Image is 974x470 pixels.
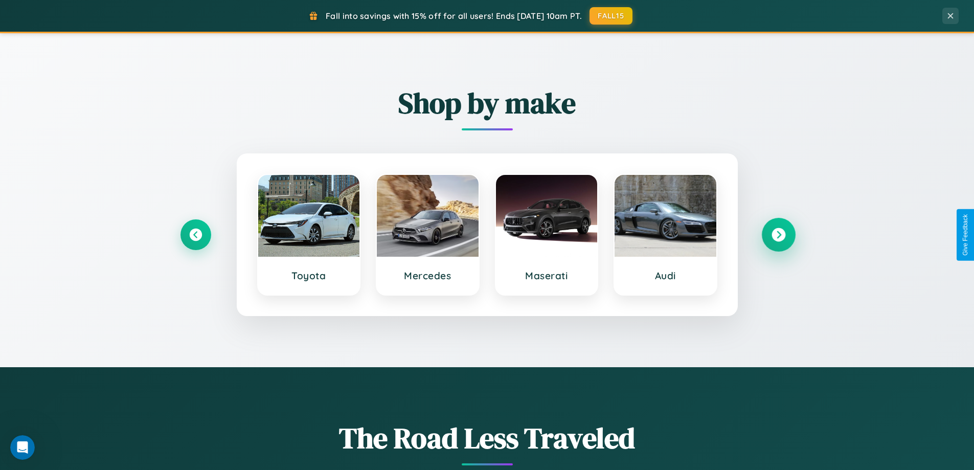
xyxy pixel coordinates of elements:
[590,7,632,25] button: FALL15
[180,418,794,458] h1: The Road Less Traveled
[962,214,969,256] div: Give Feedback
[506,270,587,282] h3: Maserati
[326,11,582,21] span: Fall into savings with 15% off for all users! Ends [DATE] 10am PT.
[625,270,706,282] h3: Audi
[387,270,468,282] h3: Mercedes
[268,270,350,282] h3: Toyota
[10,435,35,460] iframe: Intercom live chat
[180,83,794,123] h2: Shop by make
